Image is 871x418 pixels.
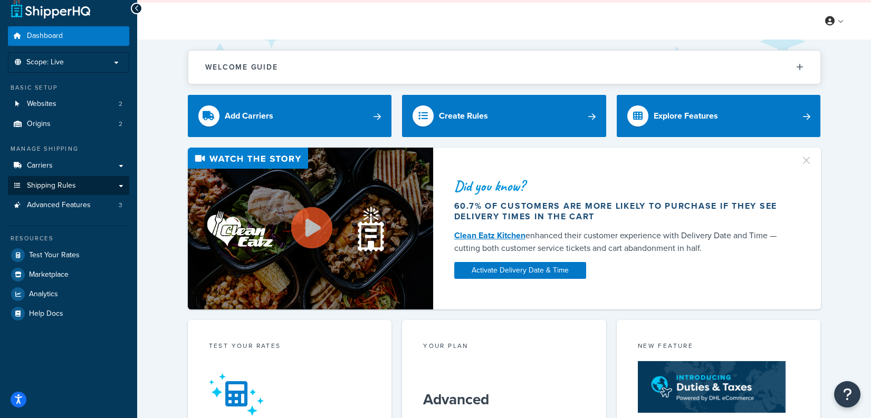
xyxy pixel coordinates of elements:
[8,114,129,134] li: Origins
[209,341,371,353] div: Test your rates
[29,251,80,260] span: Test Your Rates
[8,114,129,134] a: Origins2
[454,229,788,255] div: enhanced their customer experience with Delivery Date and Time — cutting both customer service ti...
[8,265,129,284] a: Marketplace
[8,196,129,215] li: Advanced Features
[29,270,69,279] span: Marketplace
[454,179,788,193] div: Did you know?
[27,100,56,109] span: Websites
[119,201,122,210] span: 3
[402,95,606,137] a: Create Rules
[8,94,129,114] li: Websites
[26,58,64,67] span: Scope: Live
[617,95,821,137] a: Explore Features
[8,234,129,243] div: Resources
[8,285,129,304] a: Analytics
[205,63,278,71] h2: Welcome Guide
[834,381,860,407] button: Open Resource Center
[119,100,122,109] span: 2
[27,32,63,41] span: Dashboard
[8,83,129,92] div: Basic Setup
[8,176,129,196] a: Shipping Rules
[8,94,129,114] a: Websites2
[8,246,129,265] a: Test Your Rates
[638,341,800,353] div: New Feature
[29,309,63,318] span: Help Docs
[188,95,392,137] a: Add Carriers
[27,120,51,129] span: Origins
[439,109,488,123] div: Create Rules
[27,201,91,210] span: Advanced Features
[29,290,58,299] span: Analytics
[27,161,53,170] span: Carriers
[8,26,129,46] a: Dashboard
[8,156,129,176] a: Carriers
[8,144,129,153] div: Manage Shipping
[188,51,820,84] button: Welcome Guide
[423,391,585,408] h5: Advanced
[8,304,129,323] a: Help Docs
[454,262,586,279] a: Activate Delivery Date & Time
[225,109,273,123] div: Add Carriers
[119,120,122,129] span: 2
[454,229,525,241] a: Clean Eatz Kitchen
[454,201,788,222] div: 60.7% of customers are more likely to purchase if they see delivery times in the cart
[423,341,585,353] div: Your Plan
[8,196,129,215] a: Advanced Features3
[654,109,718,123] div: Explore Features
[27,181,76,190] span: Shipping Rules
[188,148,433,309] img: Video thumbnail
